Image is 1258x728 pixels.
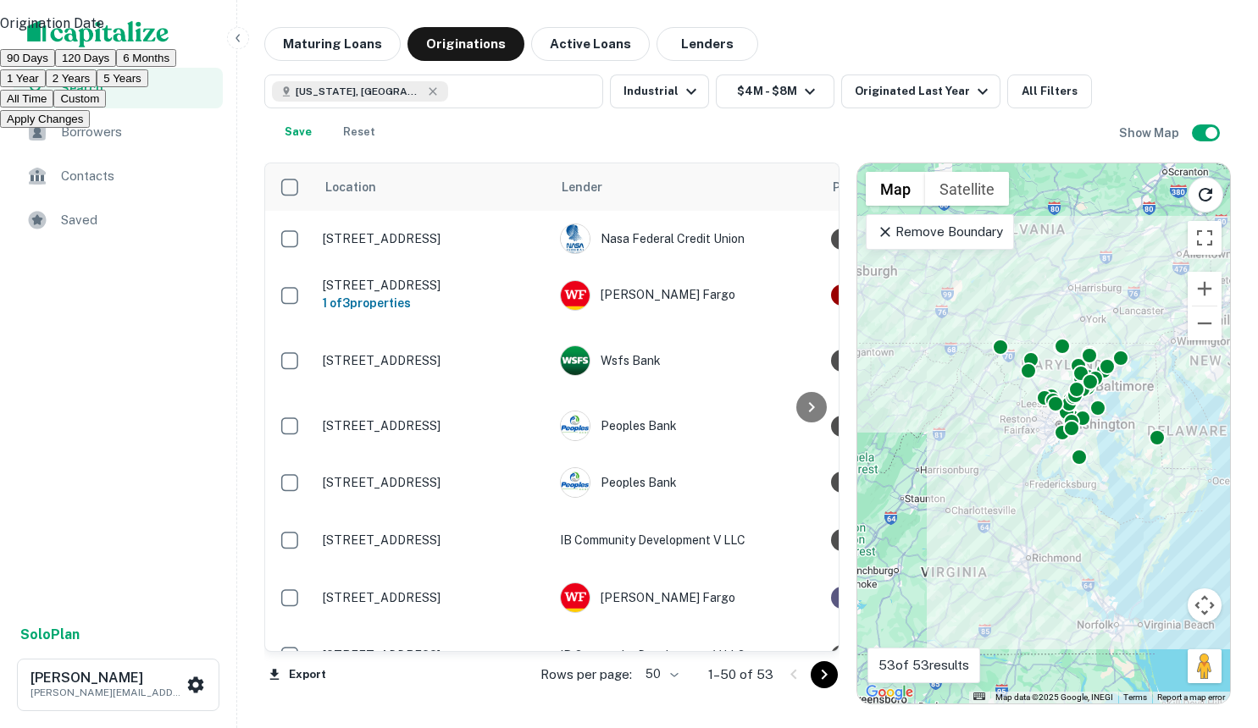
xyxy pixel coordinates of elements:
button: Custom [53,90,106,108]
iframe: Chat Widget [1173,593,1258,674]
button: 6 Months [116,49,176,67]
button: 5 Years [97,69,147,87]
button: 120 Days [55,49,116,67]
button: 2 Years [46,69,97,87]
